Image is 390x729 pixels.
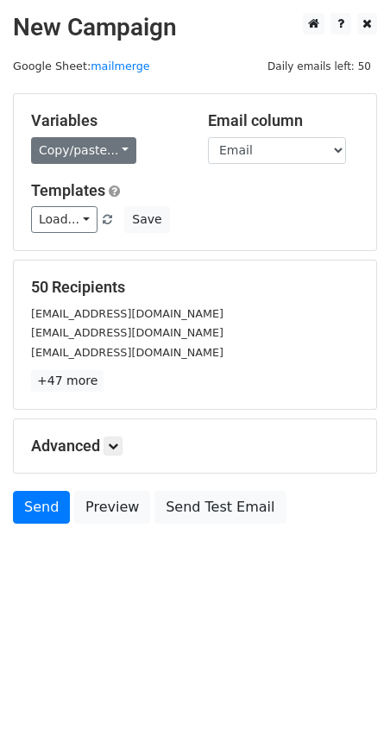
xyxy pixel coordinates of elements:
iframe: Chat Widget [304,646,390,729]
h5: 50 Recipients [31,278,359,297]
a: Send [13,491,70,524]
a: Send Test Email [154,491,286,524]
h5: Variables [31,111,182,130]
button: Save [124,206,169,233]
small: Google Sheet: [13,60,150,72]
small: [EMAIL_ADDRESS][DOMAIN_NAME] [31,346,223,359]
a: Load... [31,206,97,233]
h5: Advanced [31,437,359,456]
small: [EMAIL_ADDRESS][DOMAIN_NAME] [31,307,223,320]
h2: New Campaign [13,13,377,42]
a: Templates [31,181,105,199]
h5: Email column [208,111,359,130]
a: +47 more [31,370,104,392]
small: [EMAIL_ADDRESS][DOMAIN_NAME] [31,326,223,339]
a: Copy/paste... [31,137,136,164]
span: Daily emails left: 50 [261,57,377,76]
a: Daily emails left: 50 [261,60,377,72]
a: Preview [74,491,150,524]
a: mailmerge [91,60,150,72]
